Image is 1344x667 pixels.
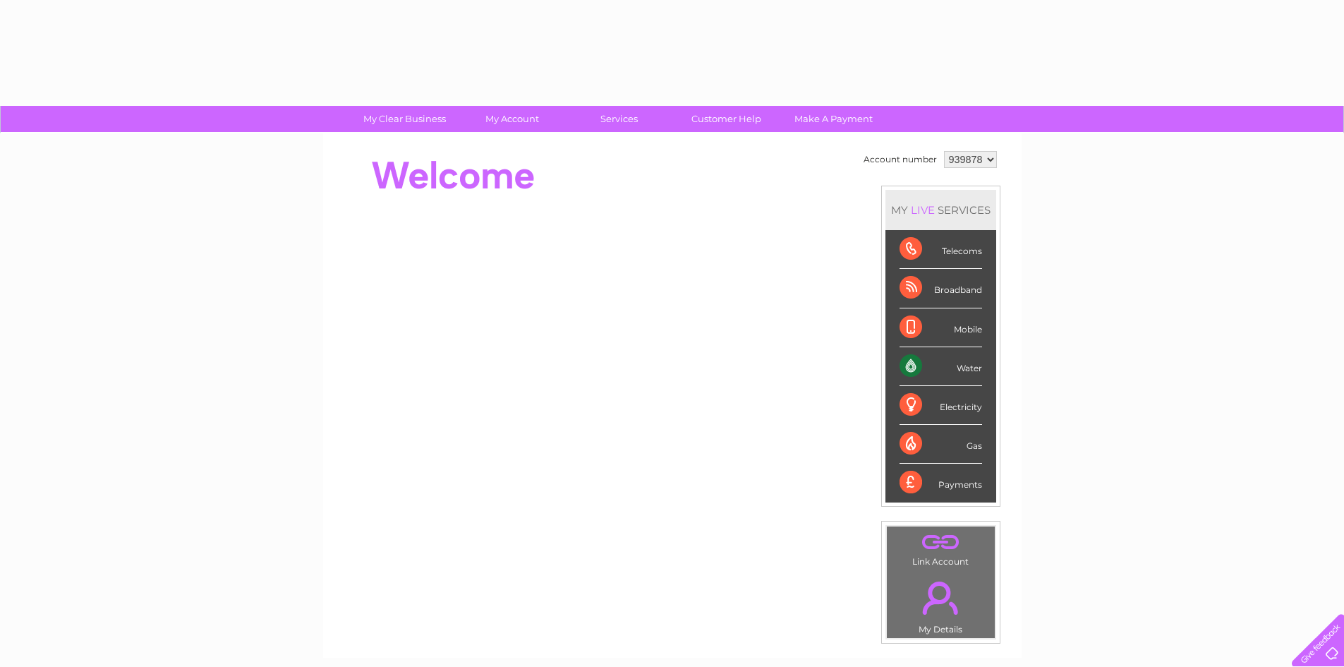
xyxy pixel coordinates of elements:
[900,269,982,308] div: Broadband
[890,573,991,623] a: .
[900,230,982,269] div: Telecoms
[890,530,991,555] a: .
[885,190,996,230] div: MY SERVICES
[900,425,982,464] div: Gas
[668,106,785,132] a: Customer Help
[886,570,995,639] td: My Details
[900,347,982,386] div: Water
[900,464,982,502] div: Payments
[346,106,463,132] a: My Clear Business
[860,148,940,172] td: Account number
[908,203,938,217] div: LIVE
[775,106,892,132] a: Make A Payment
[454,106,570,132] a: My Account
[900,308,982,347] div: Mobile
[900,386,982,425] div: Electricity
[561,106,677,132] a: Services
[886,526,995,570] td: Link Account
